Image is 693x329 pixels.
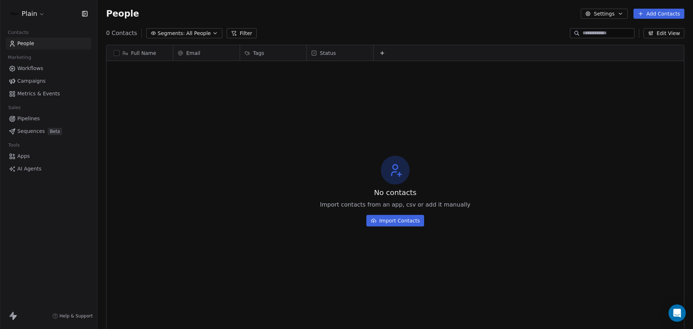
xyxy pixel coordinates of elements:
img: Plain-Logo-Tile.png [10,9,19,18]
span: Segments: [158,30,185,37]
div: Open Intercom Messenger [668,304,686,322]
span: Import contacts from an app, csv or add it manually [320,200,470,209]
span: Workflows [17,65,43,72]
a: People [6,38,91,49]
span: Tools [5,140,23,151]
button: Import Contacts [366,215,424,226]
span: Contacts [5,27,32,38]
button: Filter [227,28,257,38]
span: Beta [48,128,62,135]
span: No contacts [374,187,417,198]
span: Pipelines [17,115,40,122]
span: All People [186,30,211,37]
a: Campaigns [6,75,91,87]
span: Sequences [17,127,45,135]
div: Full Name [106,45,173,61]
span: Plain [22,9,37,18]
div: grid [106,61,173,317]
span: Tags [253,49,264,57]
a: Workflows [6,62,91,74]
span: People [17,40,34,47]
span: Status [320,49,336,57]
a: SequencesBeta [6,125,91,137]
span: Apps [17,152,30,160]
span: Sales [5,102,24,113]
div: Status [307,45,373,61]
span: 0 Contacts [106,29,137,38]
a: Pipelines [6,113,91,125]
div: Tags [240,45,306,61]
button: Settings [581,9,627,19]
a: Help & Support [52,313,93,319]
span: Campaigns [17,77,45,85]
span: Full Name [131,49,156,57]
a: Apps [6,150,91,162]
span: Metrics & Events [17,90,60,98]
a: Import Contacts [366,212,424,226]
span: Help & Support [60,313,93,319]
span: Email [186,49,200,57]
span: AI Agents [17,165,42,173]
a: Metrics & Events [6,88,91,100]
a: AI Agents [6,163,91,175]
span: People [106,8,139,19]
button: Plain [9,8,46,20]
div: grid [173,61,685,317]
button: Add Contacts [633,9,684,19]
button: Edit View [644,28,684,38]
span: Marketing [5,52,34,63]
div: Email [173,45,240,61]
